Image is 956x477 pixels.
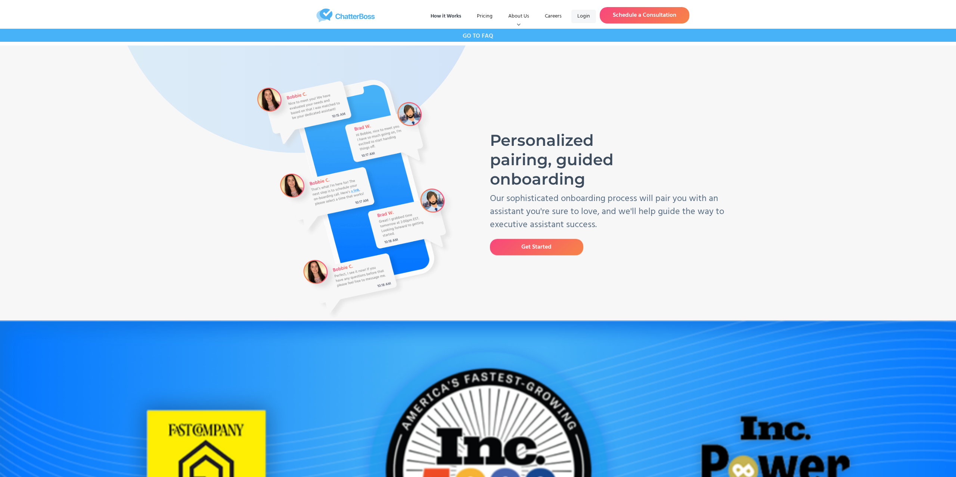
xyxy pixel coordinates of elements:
a: GO TO FAQ [463,29,493,42]
a: Careers [539,10,568,23]
a: Get Started [490,239,583,255]
a: Schedule a Consultation [600,7,689,23]
p: Our sophisticated onboarding process will pair you with an assistant you're sure to love, and we'... [490,192,731,232]
strong: GO TO FAQ [463,31,493,41]
a: How it Works [425,10,467,23]
div: About Us [502,10,535,23]
a: home [267,9,425,22]
a: Pricing [471,10,499,23]
a: Login [571,10,596,23]
h1: Personalized pairing, guided onboarding [490,131,656,189]
div: About Us [508,13,529,20]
